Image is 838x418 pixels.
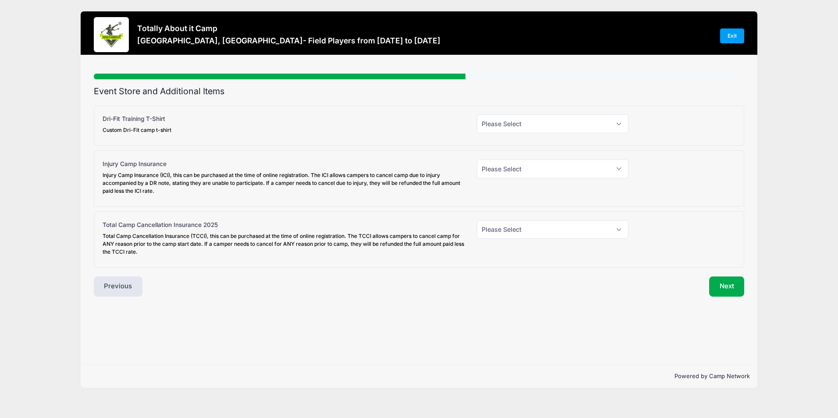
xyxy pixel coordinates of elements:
[709,276,745,297] button: Next
[137,24,440,33] h3: Totally About it Camp
[94,276,143,297] button: Previous
[88,372,750,381] p: Powered by Camp Network
[137,36,440,45] h3: [GEOGRAPHIC_DATA], [GEOGRAPHIC_DATA]- Field Players from [DATE] to [DATE]
[103,232,468,256] div: Total Camp Cancellation Insurance (TCCI), this can be purchased at the time of online registratio...
[103,126,171,134] div: Custom Dri-Fit camp t-shirt
[103,220,468,256] label: Total Camp Cancellation Insurance 2025
[94,86,745,96] h2: Event Store and Additional Items
[720,28,745,43] a: Exit
[103,159,468,195] label: Injury Camp Insurance
[103,114,171,134] label: Dri-Fit Training T-Shirt
[103,171,468,195] div: Injury Camp Insurance (ICI), this can be purchased at the time of online registration. The ICI al...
